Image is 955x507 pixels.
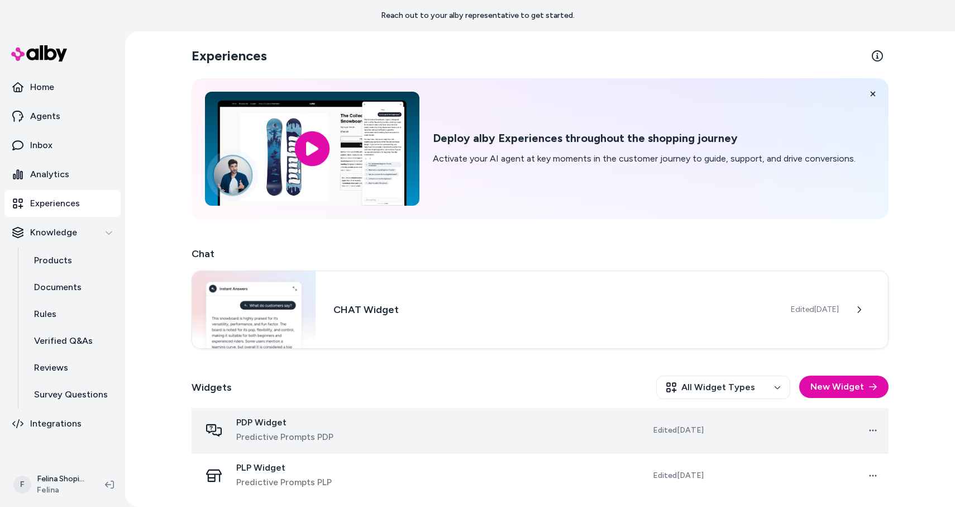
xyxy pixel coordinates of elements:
p: Home [30,80,54,94]
h2: Deploy alby Experiences throughout the shopping journey [433,131,856,145]
span: Edited [DATE] [791,304,839,315]
span: PDP Widget [236,417,333,428]
a: Experiences [4,190,121,217]
p: Reach out to your alby representative to get started. [381,10,575,21]
span: PLP Widget [236,462,332,473]
p: Experiences [30,197,80,210]
span: Edited [DATE] [653,425,704,436]
p: Agents [30,110,60,123]
span: Predictive Prompts PLP [236,476,332,489]
a: Survey Questions [23,381,121,408]
a: Analytics [4,161,121,188]
a: Inbox [4,132,121,159]
p: Reviews [34,361,68,375]
p: Integrations [30,417,82,430]
p: Verified Q&As [34,334,93,348]
span: Edited [DATE] [653,470,704,481]
a: Products [23,247,121,274]
button: New Widget [799,376,889,398]
img: Chat widget [192,271,316,348]
h2: Chat [192,246,889,262]
a: Verified Q&As [23,328,121,354]
img: alby Logo [11,45,67,61]
button: All Widget Types [656,376,790,399]
a: Chat widgetCHAT WidgetEdited[DATE] [192,271,889,349]
p: Rules [34,307,56,321]
h3: CHAT Widget [333,302,773,318]
button: Knowledge [4,219,121,246]
h2: Widgets [192,380,232,395]
a: Agents [4,103,121,130]
a: Rules [23,301,121,328]
span: F [13,476,31,494]
a: Documents [23,274,121,301]
p: Analytics [30,168,69,181]
p: Knowledge [30,226,77,239]
p: Documents [34,281,82,294]
p: Survey Questions [34,388,108,401]
a: Home [4,74,121,101]
p: Felina Shopify [37,473,87,485]
span: Felina [37,485,87,496]
p: Products [34,254,72,267]
a: Reviews [23,354,121,381]
button: FFelina ShopifyFelina [7,467,96,503]
h2: Experiences [192,47,267,65]
p: Inbox [30,139,52,152]
a: Integrations [4,410,121,437]
p: Activate your AI agent at key moments in the customer journey to guide, support, and drive conver... [433,152,856,165]
span: Predictive Prompts PDP [236,430,333,444]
